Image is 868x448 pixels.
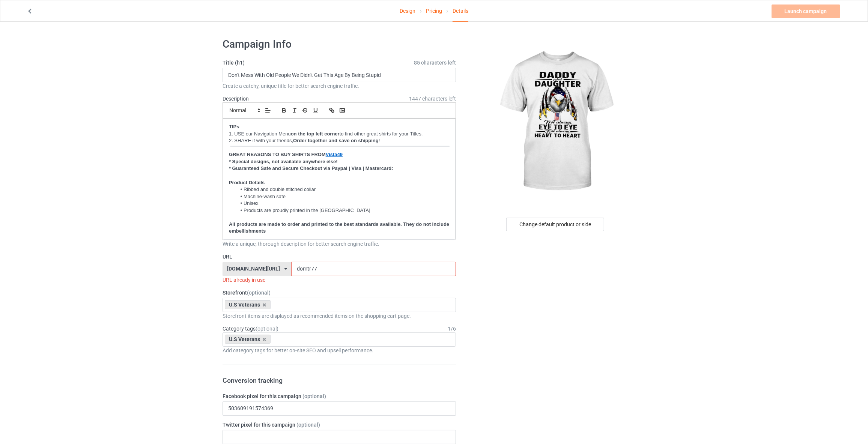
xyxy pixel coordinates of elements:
[223,289,456,296] label: Storefront
[223,253,456,260] label: URL
[229,159,338,164] strong: * Special designs, not available anywhere else!
[229,221,451,234] strong: All products are made to order and printed to the best standards available. They do not include e...
[293,138,379,143] strong: Order together and save on shipping
[236,186,450,193] li: Ribbed and double stitched collar
[223,312,456,320] div: Storefront items are displayed as recommended items on the shopping cart page.
[223,325,278,332] label: Category tags
[229,137,450,144] p: 2. SHARE it with your friends, !
[236,200,450,207] li: Unisex
[225,335,271,344] div: U.S Veterans
[223,347,456,354] div: Add category tags for better on-site SEO and upsell performance.
[326,152,343,157] a: Vista49
[223,276,456,284] div: URL already in use
[229,180,265,185] strong: Product Details
[229,145,450,149] img: Screenshot_at_Jul_03_11-49-29.png
[400,0,415,21] a: Design
[229,123,450,131] p: :
[229,131,450,138] p: 1. USE our Navigation Menu to find other great shirts for your Titles.
[426,0,442,21] a: Pricing
[448,325,456,332] div: 1 / 6
[236,193,450,200] li: Machine-wash safe
[223,392,456,400] label: Facebook pixel for this campaign
[223,59,456,66] label: Title (h1)
[409,95,456,102] span: 1447 characters left
[223,96,249,102] label: Description
[229,124,239,129] strong: TIPs
[229,152,326,157] strong: GREAT REASONS TO BUY SHIRTS FROM
[291,131,340,137] strong: on the top left corner
[256,326,278,332] span: (optional)
[223,82,456,90] div: Create a catchy, unique title for better search engine traffic.
[223,376,456,385] h3: Conversion tracking
[414,59,456,66] span: 85 characters left
[227,266,280,271] div: [DOMAIN_NAME][URL]
[506,218,604,231] div: Change default product or side
[296,422,320,428] span: (optional)
[225,300,271,309] div: U.S Veterans
[223,38,456,51] h1: Campaign Info
[236,207,450,214] li: Products are proudly printed in the [GEOGRAPHIC_DATA]
[223,240,456,248] div: Write a unique, thorough description for better search engine traffic.
[223,421,456,428] label: Twitter pixel for this campaign
[247,290,271,296] span: (optional)
[229,165,393,171] strong: * Guaranteed Safe and Secure Checkout via Paypal | Visa | Mastercard:
[302,393,326,399] span: (optional)
[453,0,468,22] div: Details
